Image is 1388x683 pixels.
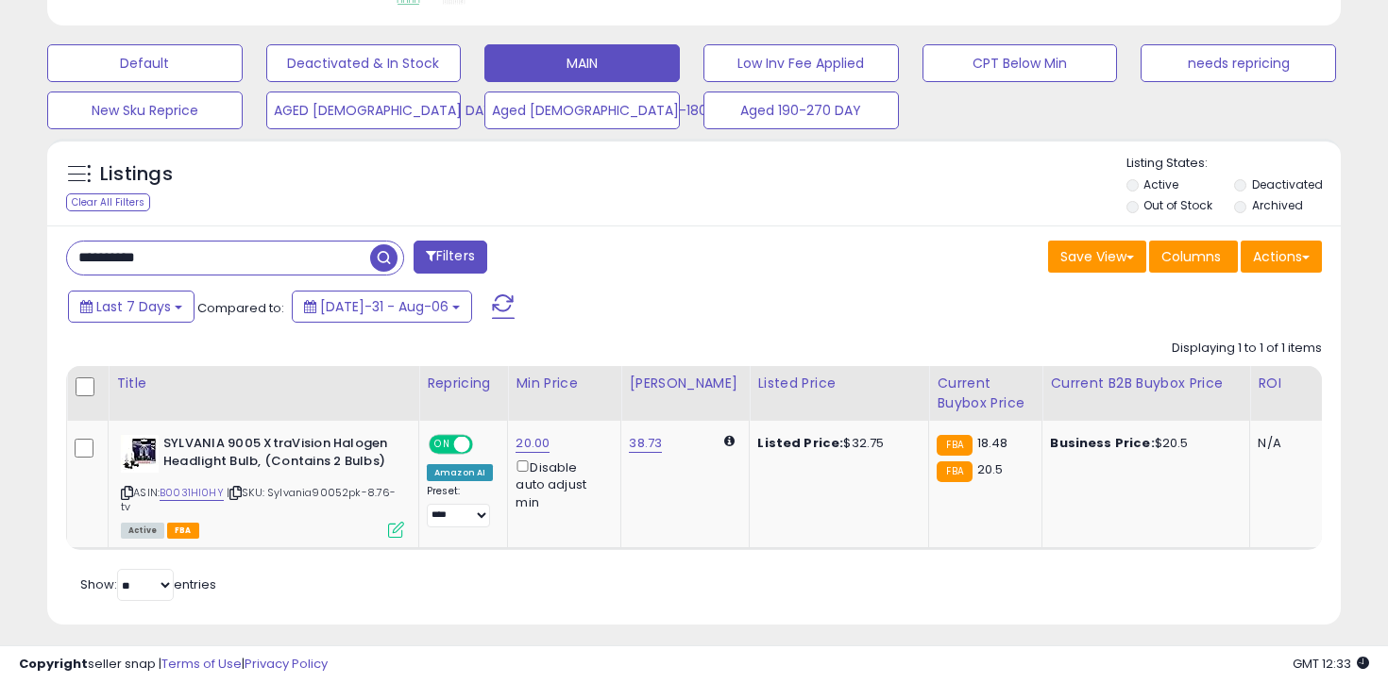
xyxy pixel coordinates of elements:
div: Repricing [427,374,499,393]
b: SYLVANIA 9005 XtraVision Halogen Headlight Bulb, (Contains 2 Bulbs) [163,435,393,475]
label: Deactivated [1252,176,1323,192]
span: OFF [470,437,500,453]
span: ON [431,437,454,453]
button: Columns [1149,241,1238,273]
div: Current Buybox Price [937,374,1034,413]
button: [DATE]-31 - Aug-06 [292,291,472,323]
button: Deactivated & In Stock [266,44,462,82]
button: New Sku Reprice [47,92,243,129]
img: 41CYrgSIDTL._SL40_.jpg [121,435,159,473]
span: FBA [167,523,199,539]
button: Aged 190-270 DAY [703,92,899,129]
span: [DATE]-31 - Aug-06 [320,297,449,316]
small: FBA [937,461,972,482]
div: Amazon AI [427,464,493,481]
span: | SKU: Sylvania90052pk-8.76-tv [121,485,397,513]
span: Columns [1161,247,1221,266]
span: Last 7 Days [96,297,171,316]
div: Preset: [427,485,493,527]
div: Displaying 1 to 1 of 1 items [1172,340,1322,358]
small: FBA [937,435,972,456]
div: ROI [1258,374,1327,393]
div: Listed Price [757,374,921,393]
a: 38.73 [629,434,662,453]
button: Save View [1048,241,1146,273]
label: Out of Stock [1143,197,1212,213]
button: Actions [1241,241,1322,273]
div: seller snap | | [19,656,328,674]
h5: Listings [100,161,173,188]
a: B0031HI0HY [160,485,224,501]
button: Low Inv Fee Applied [703,44,899,82]
p: Listing States: [1126,155,1342,173]
div: [PERSON_NAME] [629,374,741,393]
span: 20.5 [977,460,1004,478]
div: $32.75 [757,435,914,452]
div: Title [116,374,411,393]
span: Show: entries [80,575,216,593]
button: Default [47,44,243,82]
div: Clear All Filters [66,193,150,211]
div: ASIN: [121,435,404,536]
b: Business Price: [1050,434,1154,452]
button: MAIN [484,44,680,82]
span: 2025-08-14 12:33 GMT [1293,655,1369,673]
a: 20.00 [516,434,550,453]
div: Min Price [516,374,613,393]
label: Archived [1252,197,1303,213]
label: Active [1143,176,1178,192]
div: Current B2B Buybox Price [1050,374,1242,393]
strong: Copyright [19,655,88,673]
button: needs repricing [1141,44,1336,82]
div: $20.5 [1050,435,1235,452]
b: Listed Price: [757,434,843,452]
a: Privacy Policy [245,655,328,673]
button: CPT Below Min [923,44,1118,82]
button: Aged [DEMOGRAPHIC_DATA]-180 DAY [484,92,680,129]
span: All listings currently available for purchase on Amazon [121,523,164,539]
div: N/A [1258,435,1320,452]
button: Filters [414,241,487,274]
span: Compared to: [197,299,284,317]
button: AGED [DEMOGRAPHIC_DATA] DAY [266,92,462,129]
button: Last 7 Days [68,291,195,323]
a: Terms of Use [161,655,242,673]
div: Disable auto adjust min [516,457,606,511]
span: 18.48 [977,434,1008,452]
